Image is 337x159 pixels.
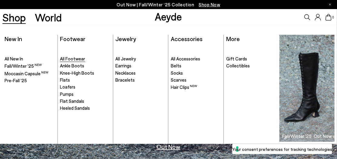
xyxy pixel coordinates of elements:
[115,63,166,69] a: Earrings
[115,77,166,83] a: Bracelets
[60,105,90,111] span: Heeled Sandals
[5,63,55,69] a: Fall/Winter '25
[226,63,277,69] a: Collectibles
[279,35,335,142] img: Group_1295_900x.jpg
[226,63,250,68] span: Collectibles
[60,56,85,61] span: All Footwear
[199,2,220,7] span: Navigate to /collections/new-in
[60,63,84,68] span: Ankle Boots
[332,16,335,19] span: 0
[115,35,136,42] a: Jewelry
[60,105,111,111] a: Heeled Sandals
[60,70,111,76] a: Knee-High Boots
[117,1,220,8] p: Out Now | Fall/Winter ‘25 Collection
[171,77,221,83] a: Scarves
[60,70,94,76] span: Knee-High Boots
[5,78,27,83] span: Pre-Fall '25
[157,144,180,150] a: Out Now
[171,84,221,90] a: Hair Clips
[5,71,48,76] span: Moccasin Capsule
[5,35,22,42] a: New In
[115,63,131,68] span: Earrings
[171,35,203,42] a: Accessories
[314,134,332,138] h3: Out Now
[115,56,166,62] a: All Jewelry
[171,84,197,90] span: Hair Clips
[171,63,181,68] span: Belts
[60,77,111,83] a: Flats
[5,56,23,61] span: All New In
[171,56,221,62] a: All Accessories
[60,77,70,83] span: Flats
[60,35,85,42] a: Footwear
[115,70,166,76] a: Necklaces
[155,10,182,23] a: Aeyde
[2,12,26,23] a: Shop
[5,78,55,84] a: Pre-Fall '25
[226,56,277,62] a: Gift Cards
[115,77,135,83] span: Bracelets
[60,84,111,90] a: Loafers
[60,98,111,104] a: Flat Sandals
[5,63,42,69] span: Fall/Winter '25
[115,70,136,76] span: Necklaces
[282,134,312,138] h3: Fall/Winter '25
[60,91,74,97] span: Pumps
[171,70,221,76] a: Socks
[60,98,84,104] span: Flat Sandals
[115,56,136,61] span: All Jewelry
[5,56,55,62] a: All New In
[232,146,332,152] label: Your consent preferences for tracking technologies
[232,144,332,154] button: Your consent preferences for tracking technologies
[325,14,332,21] a: 0
[60,56,111,62] a: All Footwear
[226,35,240,42] a: More
[60,91,111,97] a: Pumps
[226,56,247,61] span: Gift Cards
[60,63,111,69] a: Ankle Boots
[171,77,187,83] span: Scarves
[171,70,183,76] span: Socks
[60,84,75,89] span: Loafers
[171,56,200,61] span: All Accessories
[35,12,62,23] a: World
[5,70,55,77] a: Moccasin Capsule
[279,35,335,142] a: Fall/Winter '25 Out Now
[171,63,221,69] a: Belts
